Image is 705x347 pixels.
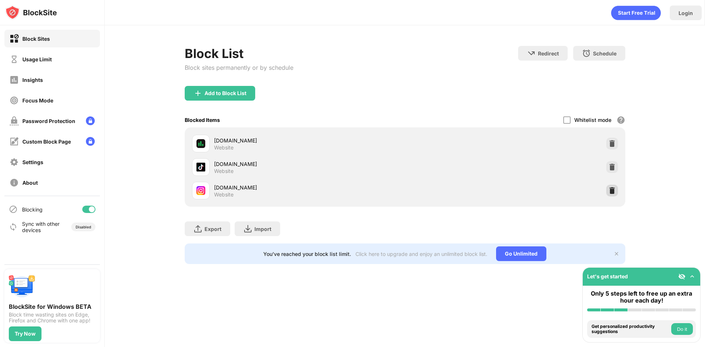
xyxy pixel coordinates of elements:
[10,158,19,167] img: settings-off.svg
[9,274,35,300] img: push-desktop.svg
[196,139,205,148] img: favicons
[679,10,693,16] div: Login
[76,225,91,229] div: Disabled
[9,223,18,231] img: sync-icon.svg
[22,138,71,145] div: Custom Block Page
[22,56,52,62] div: Usage Limit
[10,137,19,146] img: customize-block-page-off.svg
[196,186,205,195] img: favicons
[196,163,205,171] img: favicons
[614,251,619,257] img: x-button.svg
[538,50,559,57] div: Redirect
[22,118,75,124] div: Password Protection
[9,303,95,310] div: BlockSite for Windows BETA
[214,184,405,191] div: [DOMAIN_NAME]
[688,273,696,280] img: omni-setup-toggle.svg
[592,324,669,335] div: Get personalized productivity suggestions
[10,55,19,64] img: time-usage-off.svg
[10,178,19,187] img: about-off.svg
[214,168,234,174] div: Website
[86,116,95,125] img: lock-menu.svg
[10,96,19,105] img: focus-off.svg
[22,36,50,42] div: Block Sites
[678,273,686,280] img: eye-not-visible.svg
[496,246,546,261] div: Go Unlimited
[611,6,661,20] div: animation
[22,77,43,83] div: Insights
[9,205,18,214] img: blocking-icon.svg
[214,137,405,144] div: [DOMAIN_NAME]
[671,323,693,335] button: Do it
[5,5,57,20] img: logo-blocksite.svg
[185,46,293,61] div: Block List
[22,180,38,186] div: About
[205,90,246,96] div: Add to Block List
[10,116,19,126] img: password-protection-off.svg
[86,137,95,146] img: lock-menu.svg
[22,206,43,213] div: Blocking
[355,251,487,257] div: Click here to upgrade and enjoy an unlimited block list.
[22,97,53,104] div: Focus Mode
[10,34,19,43] img: block-on.svg
[185,64,293,71] div: Block sites permanently or by schedule
[587,290,696,304] div: Only 5 steps left to free up an extra hour each day!
[9,312,95,323] div: Block time wasting sites on Edge, Firefox and Chrome with one app!
[254,226,271,232] div: Import
[263,251,351,257] div: You’ve reached your block list limit.
[10,75,19,84] img: insights-off.svg
[574,117,611,123] div: Whitelist mode
[593,50,617,57] div: Schedule
[22,221,60,233] div: Sync with other devices
[214,144,234,151] div: Website
[15,331,36,337] div: Try Now
[587,273,628,279] div: Let's get started
[214,191,234,198] div: Website
[22,159,43,165] div: Settings
[205,226,221,232] div: Export
[214,160,405,168] div: [DOMAIN_NAME]
[185,117,220,123] div: Blocked Items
